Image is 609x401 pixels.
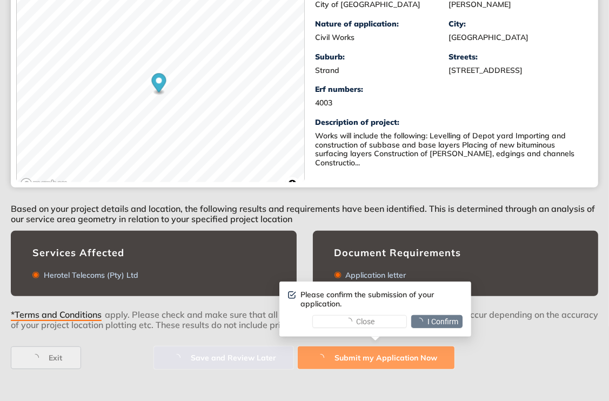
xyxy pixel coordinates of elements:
[449,52,582,62] div: Streets:
[316,131,583,168] div: Works will include the following: Levelling of Depot yard Importing and construction of subbase a...
[32,247,275,259] div: Services Affected
[449,66,582,75] div: [STREET_ADDRESS]
[316,131,575,168] span: Works will include the following: Levelling of Depot yard Importing and construction of subbase a...
[315,354,334,362] span: loading
[11,346,81,369] button: Exit
[316,52,449,62] div: Suburb:
[20,178,68,190] a: Mapbox logo
[11,309,598,346] div: apply. Please check and make sure that all requirements have been met. Deviations may occur depen...
[39,271,138,280] div: Herotel Telecoms (Pty) Ltd
[411,315,463,328] button: I Confirm
[11,309,105,317] button: *Terms and Conditions
[289,178,296,190] span: Toggle attribution
[49,352,63,364] span: Exit
[316,66,449,75] div: Strand
[449,19,582,29] div: City:
[316,33,449,42] div: Civil Works
[11,310,102,321] span: *Terms and Conditions
[316,19,449,29] div: Nature of application:
[345,318,357,325] span: loading
[342,271,406,280] div: Application letter
[449,33,582,42] div: [GEOGRAPHIC_DATA]
[30,354,49,362] span: loading
[316,85,449,94] div: Erf numbers:
[334,352,437,364] span: Submit my Application Now
[357,316,375,328] span: Close
[312,315,407,328] button: Close
[356,158,360,168] span: ...
[298,346,454,369] button: Submit my Application Now
[427,316,458,328] span: I Confirm
[416,318,427,325] span: loading
[316,98,449,108] div: 4003
[316,118,583,127] div: Description of project:
[300,290,463,309] div: Please confirm the submission of your application.
[334,247,577,259] div: Document Requirements
[152,73,166,96] div: Map marker
[11,188,598,231] div: Based on your project details and location, the following results and requirements have been iden...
